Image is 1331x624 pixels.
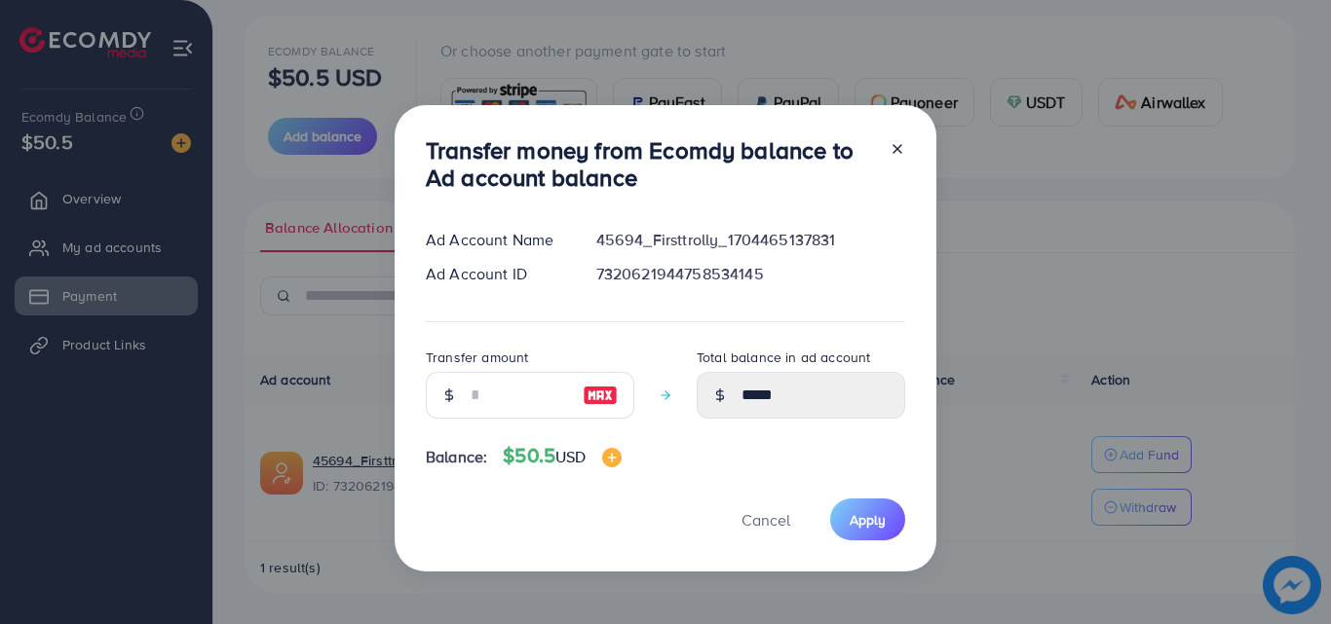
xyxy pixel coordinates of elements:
[581,263,921,285] div: 7320621944758534145
[602,448,622,467] img: image
[503,444,621,468] h4: $50.5
[742,509,790,531] span: Cancel
[830,498,905,540] button: Apply
[426,136,874,193] h3: Transfer money from Ecomdy balance to Ad account balance
[850,510,886,530] span: Apply
[426,348,528,367] label: Transfer amount
[697,348,870,367] label: Total balance in ad account
[717,498,815,540] button: Cancel
[410,229,581,251] div: Ad Account Name
[581,229,921,251] div: 45694_Firsttrolly_1704465137831
[410,263,581,285] div: Ad Account ID
[555,446,586,467] span: USD
[583,384,618,407] img: image
[426,446,487,468] span: Balance:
